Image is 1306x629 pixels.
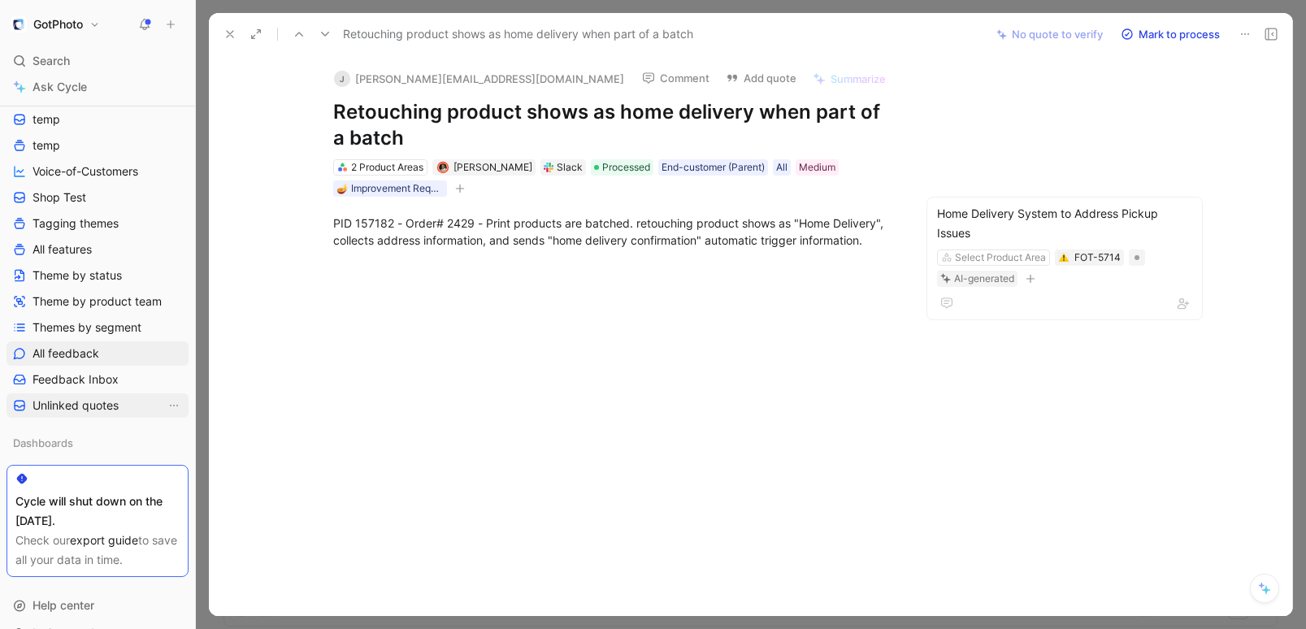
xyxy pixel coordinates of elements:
span: All features [33,241,92,258]
div: FOT-5714 [1074,249,1121,266]
a: Shop Test [7,185,189,210]
span: Theme by product team [33,293,162,310]
img: GotPhoto [11,16,27,33]
span: Help center [33,598,94,612]
span: Shop Test [33,189,86,206]
button: Summarize [805,67,893,90]
span: Ask Cycle [33,77,87,97]
img: avatar [439,163,448,171]
button: Mark to process [1113,23,1227,46]
button: No quote to verify [989,23,1110,46]
a: All features [7,237,189,262]
div: Cycle will shut down on the [DATE]. [15,492,180,531]
span: Theme by status [33,267,122,284]
span: Processed [602,159,650,176]
span: Voice-of-Customers [33,163,138,180]
div: Processed [591,159,653,176]
div: Select Product Area [955,249,1046,266]
a: temp [7,107,189,132]
a: All feedback [7,341,189,366]
button: Comment [635,67,717,89]
span: Tagging themes [33,215,119,232]
button: View actions [166,397,182,414]
div: Dashboards [7,431,189,455]
div: Help center [7,593,189,618]
a: Feedback Inbox [7,367,189,392]
div: 🪔 Improvement Request [336,180,444,197]
span: temp [33,111,60,128]
div: AI-generated [954,271,1014,287]
a: temp [7,133,189,158]
a: export guide [70,533,138,547]
a: Theme by status [7,263,189,288]
button: GotPhotoGotPhoto [7,13,104,36]
span: All feedback [33,345,99,362]
button: ⚠️ [1058,252,1070,263]
span: Feedback Inbox [33,371,119,388]
div: Slack [557,159,583,176]
div: Search [7,49,189,73]
span: Summarize [831,72,886,86]
span: Themes by segment [33,319,141,336]
span: Retouching product shows as home delivery when part of a batch [343,24,693,44]
div: j [334,71,350,87]
span: [PERSON_NAME] [453,161,532,173]
div: PID 157182 - Order# 2429 - Print products are batched. retouching product shows as "Home Delivery... [333,215,896,249]
div: 2 Product Areas [351,159,423,176]
div: Dashboards [7,431,189,460]
a: Theme by product team [7,289,189,314]
button: j[PERSON_NAME][EMAIL_ADDRESS][DOMAIN_NAME] [327,67,631,91]
div: OtherAll quotestemptempVoice-of-CustomersShop TestTagging themesAll featuresTheme by statusTheme ... [7,50,189,418]
div: All [776,159,788,176]
a: Unlinked quotesView actions [7,393,189,418]
a: Ask Cycle [7,75,189,99]
span: Search [33,51,70,71]
div: Home Delivery System to Address Pickup Issues [937,204,1192,243]
span: temp [33,137,60,154]
button: Add quote [718,67,804,89]
span: Unlinked quotes [33,397,119,414]
div: Medium [799,159,835,176]
a: Voice-of-Customers [7,159,189,184]
img: ⚠️ [1059,253,1069,262]
div: End-customer (Parent) [662,159,765,176]
span: Dashboards [13,435,73,451]
a: Tagging themes [7,211,189,236]
h1: GotPhoto [33,17,83,32]
div: Check our to save all your data in time. [15,531,180,570]
h1: Retouching product shows as home delivery when part of a batch [333,99,896,151]
a: Themes by segment [7,315,189,340]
